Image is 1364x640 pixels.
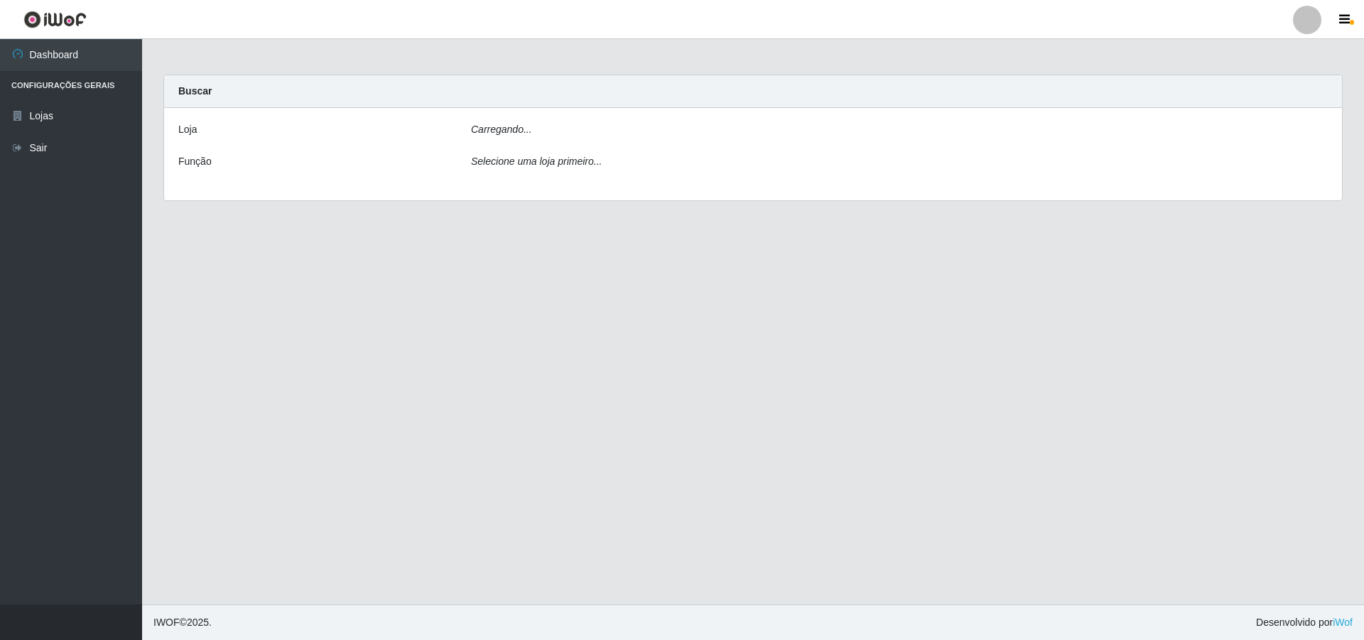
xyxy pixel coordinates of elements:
[178,154,212,169] label: Função
[471,156,602,167] i: Selecione uma loja primeiro...
[1333,617,1353,628] a: iWof
[178,85,212,97] strong: Buscar
[23,11,87,28] img: CoreUI Logo
[471,124,532,135] i: Carregando...
[153,617,180,628] span: IWOF
[153,615,212,630] span: © 2025 .
[1256,615,1353,630] span: Desenvolvido por
[178,122,197,137] label: Loja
